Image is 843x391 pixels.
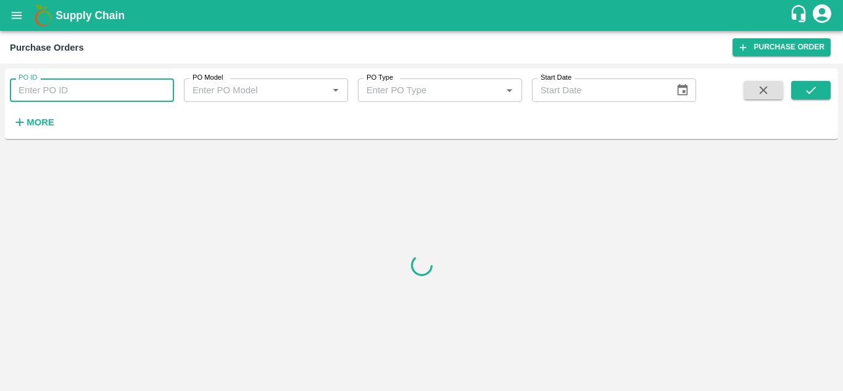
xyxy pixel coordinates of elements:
[10,78,174,102] input: Enter PO ID
[789,4,811,27] div: customer-support
[362,82,498,98] input: Enter PO Type
[328,82,344,98] button: Open
[56,9,125,22] b: Supply Chain
[31,3,56,28] img: logo
[188,82,324,98] input: Enter PO Model
[27,117,54,127] strong: More
[367,73,393,83] label: PO Type
[10,40,84,56] div: Purchase Orders
[811,2,833,28] div: account of current user
[56,7,789,24] a: Supply Chain
[671,78,694,102] button: Choose date
[2,1,31,30] button: open drawer
[19,73,37,83] label: PO ID
[10,112,57,133] button: More
[193,73,223,83] label: PO Model
[532,78,667,102] input: Start Date
[541,73,571,83] label: Start Date
[501,82,517,98] button: Open
[733,38,831,56] a: Purchase Order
